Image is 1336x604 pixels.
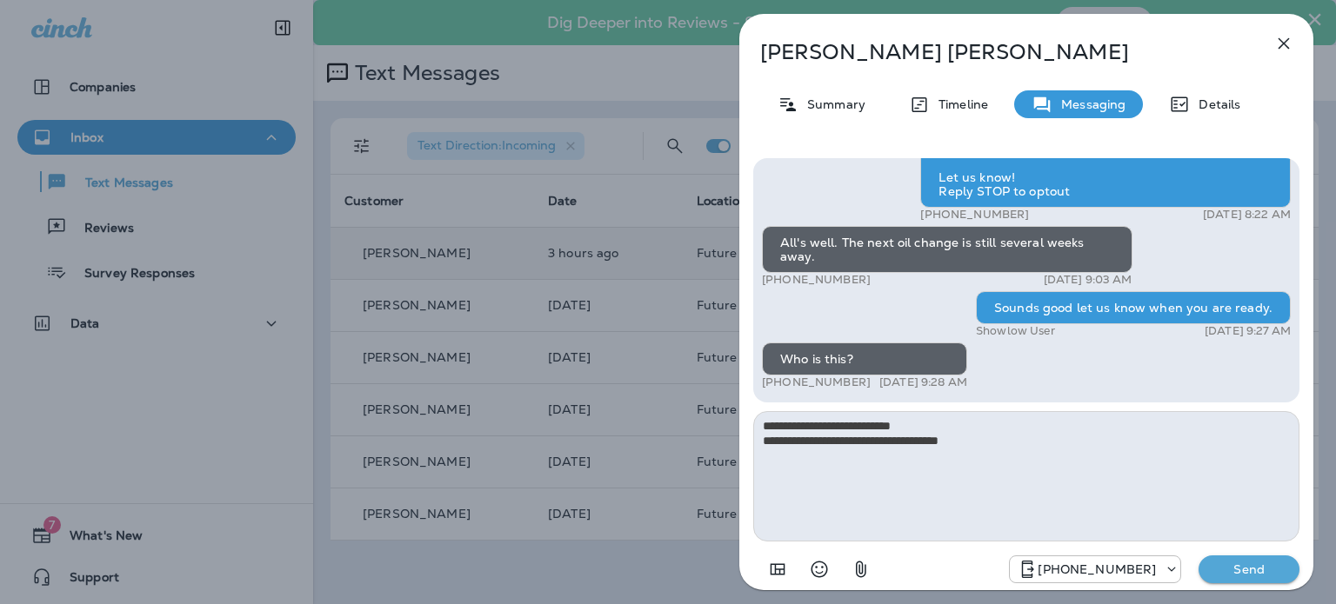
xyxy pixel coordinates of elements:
[1038,562,1156,576] p: [PHONE_NUMBER]
[1199,555,1299,583] button: Send
[762,226,1132,273] div: All's well. The next oil change is still several weeks away.
[762,375,871,389] p: [PHONE_NUMBER]
[798,97,865,111] p: Summary
[1010,559,1180,580] div: +1 (928) 232-1970
[930,97,988,111] p: Timeline
[920,208,1029,222] p: [PHONE_NUMBER]
[976,324,1055,338] p: Showlow User
[802,552,837,587] button: Select an emoji
[762,342,967,375] div: Who is this?
[1205,324,1291,338] p: [DATE] 9:27 AM
[1203,208,1291,222] p: [DATE] 8:22 AM
[976,291,1291,324] div: Sounds good let us know when you are ready.
[1190,97,1240,111] p: Details
[1044,273,1132,287] p: [DATE] 9:03 AM
[762,273,871,287] p: [PHONE_NUMBER]
[1052,97,1126,111] p: Messaging
[879,375,967,389] p: [DATE] 9:28 AM
[760,40,1235,64] p: [PERSON_NAME] [PERSON_NAME]
[1212,561,1286,577] p: Send
[760,552,795,587] button: Add in a premade template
